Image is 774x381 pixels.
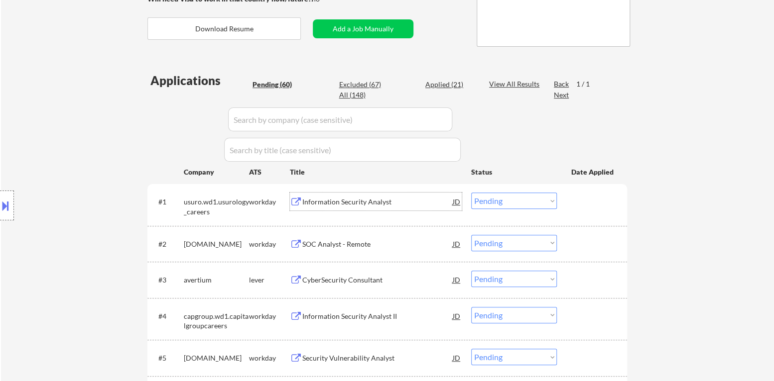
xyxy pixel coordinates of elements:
[302,197,453,207] div: Information Security Analyst
[554,90,570,100] div: Next
[339,80,388,90] div: Excluded (67)
[425,80,475,90] div: Applied (21)
[184,239,249,249] div: [DOMAIN_NAME]
[302,311,453,321] div: Information Security Analyst II
[249,275,290,285] div: lever
[452,307,462,325] div: JD
[158,353,176,363] div: #5
[302,239,453,249] div: SOC Analyst - Remote
[150,75,249,87] div: Applications
[290,167,462,177] div: Title
[184,353,249,363] div: [DOMAIN_NAME]
[302,275,453,285] div: CyberSecurity Consultant
[489,79,542,89] div: View All Results
[471,163,557,181] div: Status
[452,235,462,253] div: JD
[184,167,249,177] div: Company
[184,311,249,331] div: capgroup.wd1.capitalgroupcareers
[249,239,290,249] div: workday
[249,167,290,177] div: ATS
[452,192,462,210] div: JD
[302,353,453,363] div: Security Vulnerability Analyst
[147,17,301,40] button: Download Resume
[228,107,452,131] input: Search by company (case sensitive)
[253,80,302,90] div: Pending (60)
[313,19,413,38] button: Add a Job Manually
[554,79,570,89] div: Back
[571,167,615,177] div: Date Applied
[576,79,599,89] div: 1 / 1
[452,271,462,288] div: JD
[339,90,388,100] div: All (148)
[224,138,461,162] input: Search by title (case sensitive)
[249,197,290,207] div: workday
[184,275,249,285] div: avertium
[452,349,462,367] div: JD
[184,197,249,216] div: usuro.wd1.usurology_careers
[249,311,290,321] div: workday
[249,353,290,363] div: workday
